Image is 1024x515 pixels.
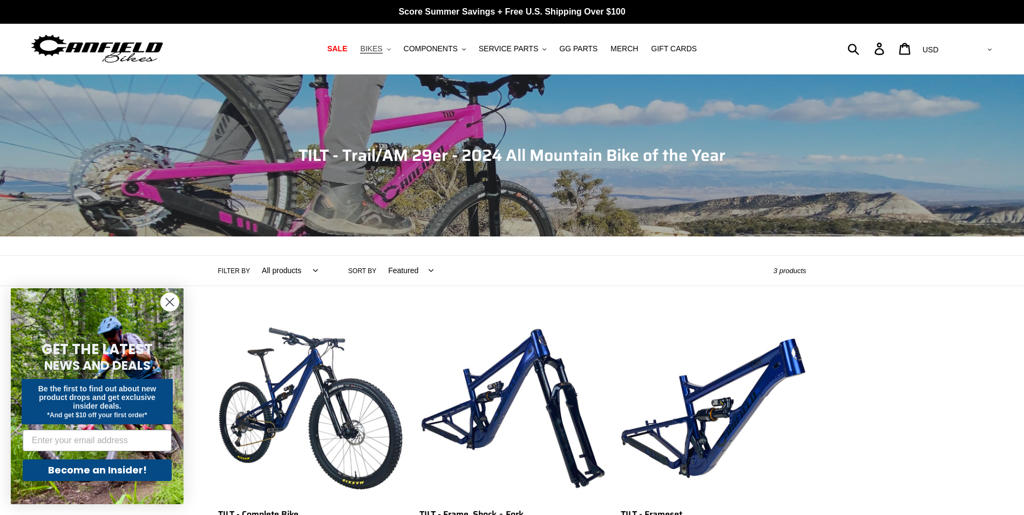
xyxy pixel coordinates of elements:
[479,44,538,53] span: SERVICE PARTS
[554,42,603,56] a: GG PARTS
[348,266,376,276] label: Sort by
[38,384,157,410] span: Be the first to find out about new product drops and get exclusive insider deals.
[23,430,172,451] input: Enter your email address
[23,459,172,481] button: Become an Insider!
[473,42,552,56] button: SERVICE PARTS
[398,42,471,56] button: COMPONENTS
[355,42,396,56] button: BIKES
[774,267,806,275] span: 3 products
[44,357,151,374] span: NEWS AND DEALS
[218,266,250,276] label: Filter by
[322,42,352,56] a: SALE
[559,44,598,53] span: GG PARTS
[404,44,458,53] span: COMPONENTS
[611,44,638,53] span: MERCH
[42,340,153,359] span: GET THE LATEST
[853,37,881,60] input: Search
[605,42,643,56] a: MERCH
[646,42,702,56] a: GIFT CARDS
[651,44,697,53] span: GIFT CARDS
[360,44,382,53] span: BIKES
[47,411,147,419] span: *And get $10 off your first order*
[299,143,725,168] span: TILT - Trail/AM 29er - 2024 All Mountain Bike of the Year
[160,293,179,311] button: Close dialog
[30,32,165,66] img: Canfield Bikes
[327,44,347,53] span: SALE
